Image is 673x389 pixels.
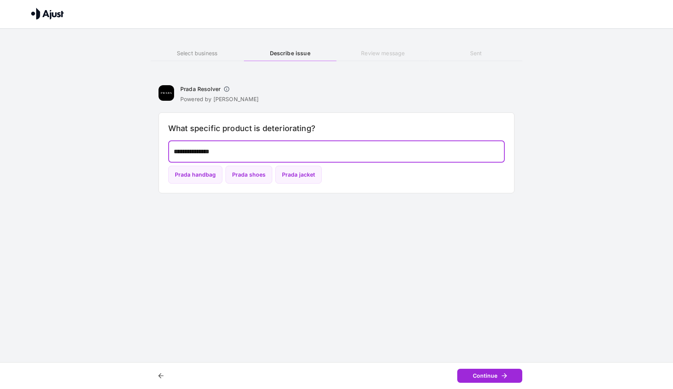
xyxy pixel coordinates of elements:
[275,166,322,184] button: Prada jacket
[180,95,259,103] p: Powered by [PERSON_NAME]
[159,85,174,101] img: Prada
[244,49,336,58] h6: Describe issue
[168,166,222,184] button: Prada handbag
[226,166,272,184] button: Prada shoes
[168,122,505,135] h6: What specific product is deteriorating?
[151,49,243,58] h6: Select business
[180,85,220,93] h6: Prada Resolver
[31,8,64,19] img: Ajust
[336,49,429,58] h6: Review message
[457,369,522,383] button: Continue
[430,49,522,58] h6: Sent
